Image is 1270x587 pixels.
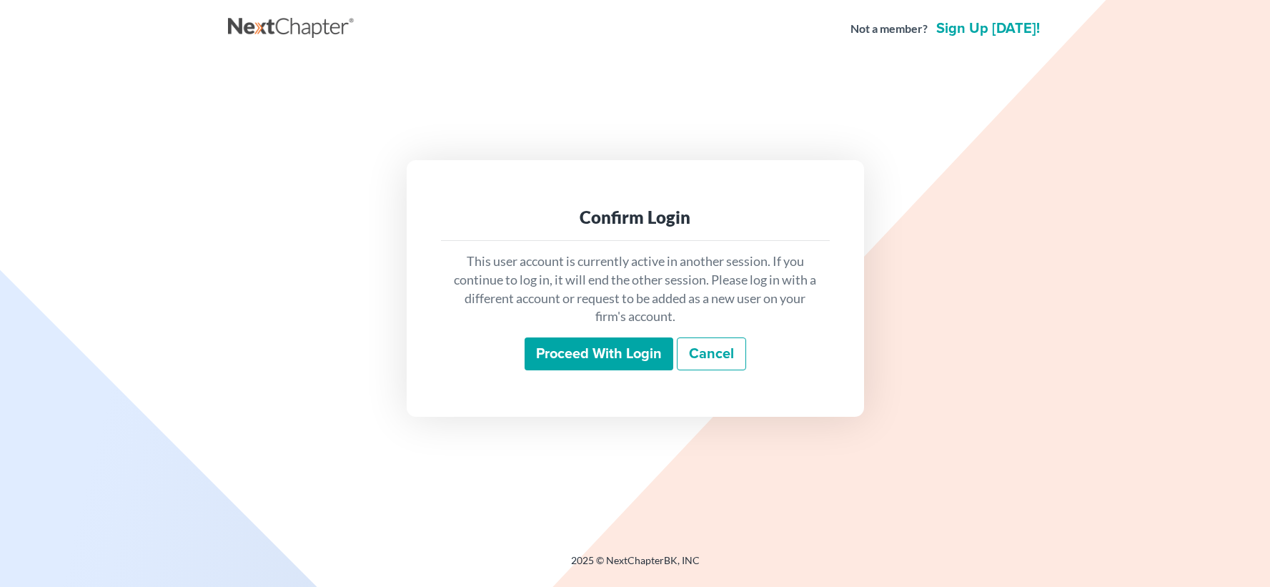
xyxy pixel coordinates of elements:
div: 2025 © NextChapterBK, INC [228,553,1043,579]
a: Cancel [677,337,746,370]
div: Confirm Login [452,206,818,229]
input: Proceed with login [525,337,673,370]
p: This user account is currently active in another session. If you continue to log in, it will end ... [452,252,818,326]
strong: Not a member? [850,21,928,37]
a: Sign up [DATE]! [933,21,1043,36]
